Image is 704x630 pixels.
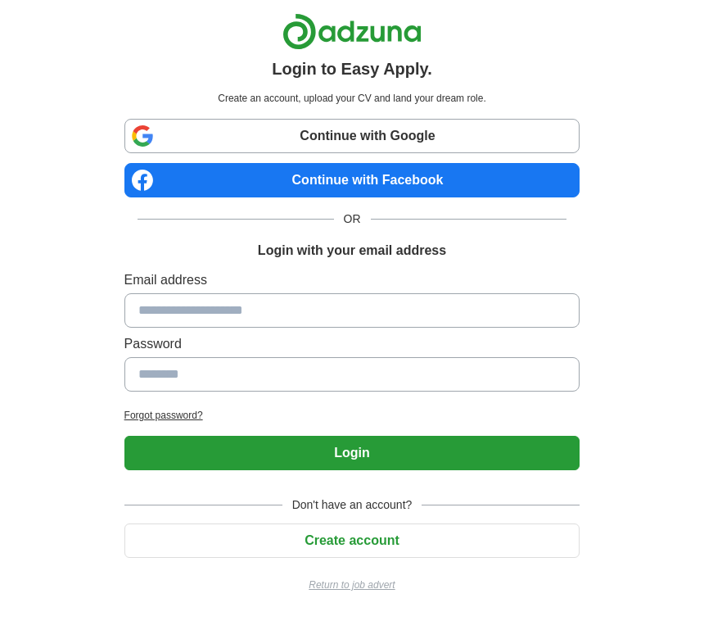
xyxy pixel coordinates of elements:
[258,241,446,261] h1: Login with your email address
[124,533,580,547] a: Create account
[124,523,580,558] button: Create account
[124,119,580,153] a: Continue with Google
[124,334,580,354] label: Password
[282,13,422,50] img: Adzuna logo
[124,270,580,290] label: Email address
[128,91,577,106] p: Create an account, upload your CV and land your dream role.
[124,436,580,470] button: Login
[282,496,422,514] span: Don't have an account?
[272,57,432,81] h1: Login to Easy Apply.
[124,408,580,423] a: Forgot password?
[334,211,371,228] span: OR
[124,578,580,592] a: Return to job advert
[124,163,580,197] a: Continue with Facebook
